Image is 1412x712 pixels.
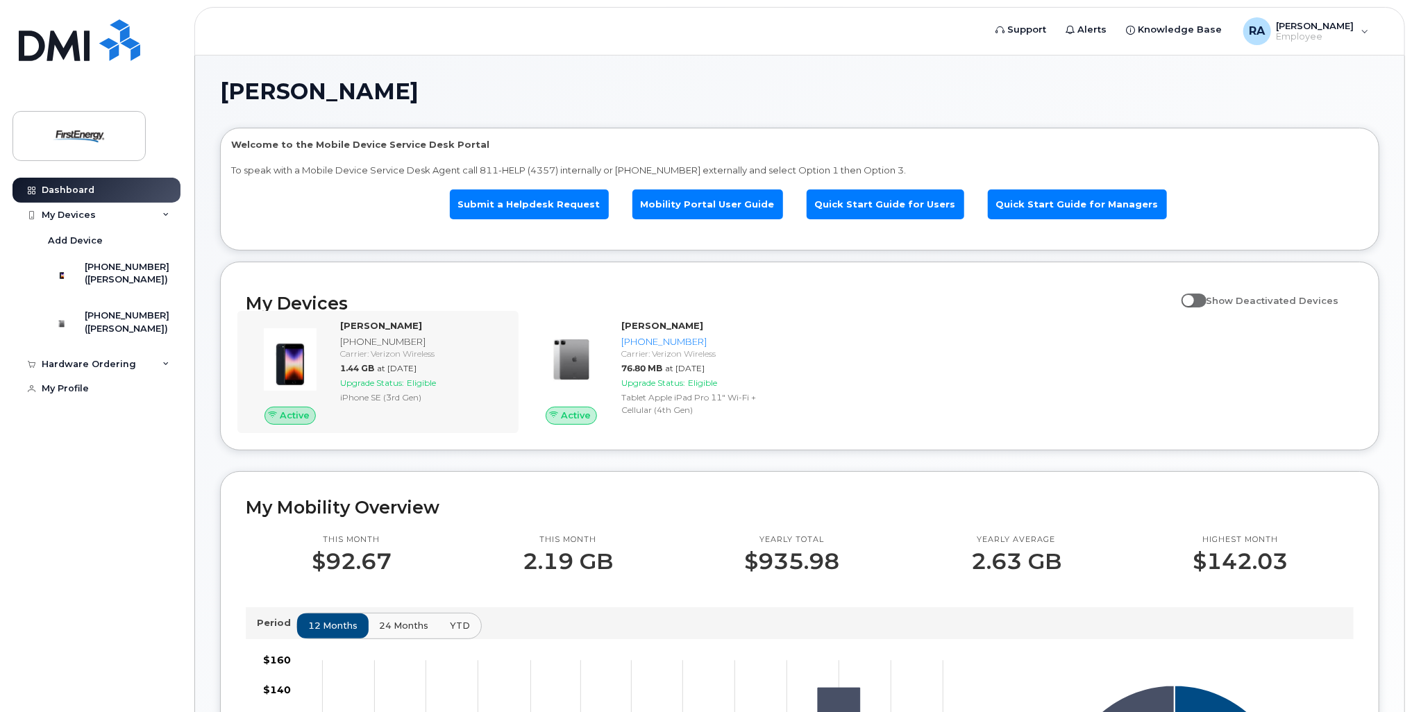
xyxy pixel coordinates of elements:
[450,619,470,632] span: YTD
[377,363,417,373] span: at [DATE]
[1182,287,1193,298] input: Show Deactivated Devices
[688,378,717,388] span: Eligible
[340,391,505,403] div: iPhone SE (3rd Gen)
[312,549,392,574] p: $92.67
[407,378,436,388] span: Eligible
[263,654,291,666] tspan: $160
[523,534,613,545] p: This month
[621,378,685,388] span: Upgrade Status:
[538,326,605,393] img: image20231002-3703462-7tm9rn.jpeg
[1207,295,1339,306] span: Show Deactivated Devices
[450,189,609,219] a: Submit a Helpdesk Request
[263,684,291,697] tspan: $140
[257,616,296,629] p: Period
[632,189,783,219] a: Mobility Portal User Guide
[340,363,374,373] span: 1.44 GB
[621,335,786,348] div: [PHONE_NUMBER]
[231,164,1368,177] p: To speak with a Mobile Device Service Desk Agent call 811-HELP (4357) internally or [PHONE_NUMBER...
[246,497,1354,518] h2: My Mobility Overview
[621,348,786,359] div: Carrier: Verizon Wireless
[523,549,613,574] p: 2.19 GB
[312,534,392,545] p: This month
[971,534,1061,545] p: Yearly average
[561,409,591,422] span: Active
[807,189,964,219] a: Quick Start Guide for Users
[231,138,1368,151] p: Welcome to the Mobile Device Service Desk Portal
[988,189,1167,219] a: Quick Start Guide for Managers
[340,348,505,359] div: Carrier: Verizon Wireless
[745,534,840,545] p: Yearly total
[665,363,705,373] span: at [DATE]
[621,320,703,331] strong: [PERSON_NAME]
[745,549,840,574] p: $935.98
[340,335,505,348] div: [PHONE_NUMBER]
[971,549,1061,574] p: 2.63 GB
[1193,534,1288,545] p: Highest month
[1352,652,1402,702] iframe: Messenger Launcher
[340,378,404,388] span: Upgrade Status:
[621,363,662,373] span: 76.80 MB
[379,619,428,632] span: 24 months
[257,326,323,393] img: image20231002-3703462-1angbar.jpeg
[220,81,419,102] span: [PERSON_NAME]
[1193,549,1288,574] p: $142.03
[246,319,510,425] a: Active[PERSON_NAME][PHONE_NUMBER]Carrier: Verizon Wireless1.44 GBat [DATE]Upgrade Status:Eligible...
[527,319,791,425] a: Active[PERSON_NAME][PHONE_NUMBER]Carrier: Verizon Wireless76.80 MBat [DATE]Upgrade Status:Eligibl...
[280,409,310,422] span: Active
[340,320,422,331] strong: [PERSON_NAME]
[621,391,786,415] div: Tablet Apple iPad Pro 11" Wi-Fi + Cellular (4th Gen)
[246,293,1175,314] h2: My Devices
